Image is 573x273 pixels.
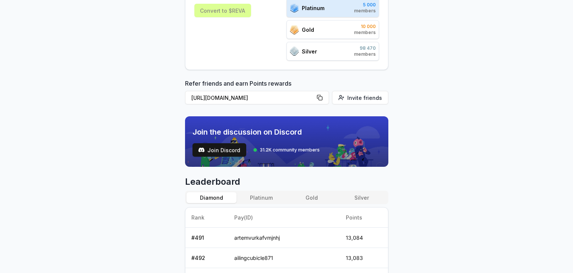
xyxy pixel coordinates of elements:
td: ailingcubicle871 [228,248,340,268]
span: 5 000 [354,2,376,8]
td: artemvurkafvmjnhj [228,228,340,248]
a: testJoin Discord [192,143,246,157]
span: Platinum [302,4,325,12]
span: members [354,8,376,14]
td: 13,084 [340,228,388,248]
span: members [354,51,376,57]
span: Leaderboard [185,176,388,188]
span: Invite friends [347,94,382,102]
td: 13,083 [340,248,388,268]
span: Join the discussion on Discord [192,127,320,137]
span: 10 000 [354,24,376,30]
button: Gold [286,192,336,203]
button: Join Discord [192,143,246,157]
span: 31.2K community members [260,147,320,153]
div: Refer friends and earn Points rewards [185,79,388,107]
span: members [354,30,376,36]
th: Points [340,208,388,228]
td: # 492 [185,248,229,268]
img: ranks_icon [290,25,299,34]
span: Join Discord [207,146,240,154]
button: Platinum [237,192,286,203]
span: Silver [302,47,317,55]
img: ranks_icon [290,3,299,13]
th: Rank [185,208,229,228]
img: discord_banner [185,116,388,167]
img: test [198,147,204,153]
button: Diamond [187,192,237,203]
img: ranks_icon [290,46,299,56]
td: # 491 [185,228,229,248]
th: Pay(ID) [228,208,340,228]
span: 98 470 [354,45,376,51]
span: Gold [302,26,314,34]
button: [URL][DOMAIN_NAME] [185,91,329,104]
button: Invite friends [332,91,388,104]
button: Silver [336,192,386,203]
